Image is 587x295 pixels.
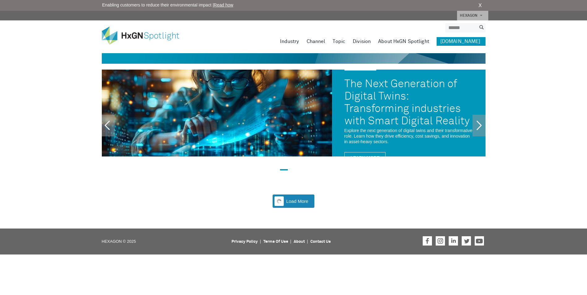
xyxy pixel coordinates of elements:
a: Industry [280,37,299,46]
a: Next [473,115,486,136]
a: HEXAGON [457,11,488,20]
a: About [294,240,305,244]
span: Enabling customers to reduce their environmental impact | [102,2,233,8]
a: Hexagon on Youtube [475,236,484,246]
img: HxGN Spotlight [102,27,188,45]
a: Learn More [344,152,386,164]
a: Contact Us [310,240,331,244]
p: HEXAGON © 2025 [102,237,228,253]
a: Hexagon on LinkedIn [449,236,458,246]
a: Topic [333,37,345,46]
a: The Next Generation of Digital Twins: Transforming industries with Smart Digital Reality [344,74,473,128]
a: Privacy Policy [231,240,258,244]
img: The Next Generation of Digital Twins: Transforming industries with Smart Digital Reality [102,70,332,156]
a: Channel [307,37,326,46]
p: Explore the next generation of digital twins and their transformative role. Learn how they drive ... [344,128,473,144]
a: Terms Of Use [263,240,288,244]
button: Load More [273,195,315,208]
a: About HxGN Spotlight [378,37,429,46]
a: X [478,2,482,9]
a: Hexagon on Instagram [436,236,445,246]
a: Hexagon on Twitter [462,236,471,246]
a: Hexagon on Facebook [423,236,432,246]
a: Division [353,37,371,46]
a: [DOMAIN_NAME] [437,37,486,46]
a: Read how [214,2,233,7]
a: Previous [102,115,115,136]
